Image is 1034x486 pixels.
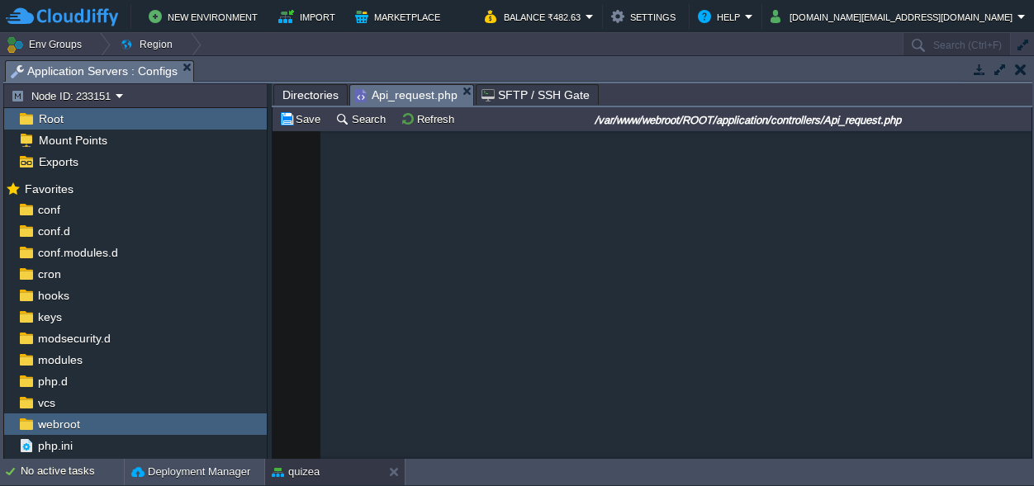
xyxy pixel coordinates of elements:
a: webroot [35,417,83,432]
button: Help [698,7,745,26]
a: conf [35,202,63,217]
li: /var/www/webroot/ROOT/application/controllers/Api_request.php [349,84,474,105]
a: conf.d [35,224,73,238]
a: vcs [35,395,58,410]
button: Node ID: 233151 [11,88,116,103]
div: No active tasks [21,459,124,485]
button: Balance ₹482.63 [485,7,586,26]
button: Import [278,7,340,26]
span: Favorites [21,182,76,196]
button: Region [120,33,178,56]
a: Mount Points [36,133,110,148]
button: Save [279,111,325,126]
button: Marketplace [355,7,445,26]
a: php.d [35,374,70,389]
a: Root [36,111,66,126]
img: CloudJiffy [6,7,118,27]
span: Directories [282,85,339,105]
a: modsecurity.d [35,331,113,346]
span: SFTP / SSH Gate [481,85,590,105]
a: modules [35,352,85,367]
button: [DOMAIN_NAME][EMAIL_ADDRESS][DOMAIN_NAME] [771,7,1017,26]
a: php.ini [35,438,75,453]
span: Api_request.php [355,85,458,106]
a: conf.modules.d [35,245,121,260]
a: keys [35,309,64,324]
a: Exports [36,154,81,169]
a: Favorites [21,182,76,196]
button: Deployment Manager [131,464,250,480]
button: quizea [272,464,320,480]
span: Application Servers : Configs [11,61,178,82]
button: New Environment [149,7,263,26]
button: Refresh [401,111,459,126]
a: cron [35,267,64,281]
iframe: chat widget [965,420,1017,469]
button: Settings [611,7,681,26]
button: Search [335,111,391,126]
a: hooks [35,288,72,303]
button: Env Groups [6,33,88,56]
